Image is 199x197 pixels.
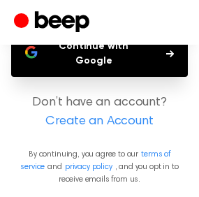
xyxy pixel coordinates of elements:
[11,148,188,186] p: By continuing, you agree to our and , and you opt in to receive emails from us.
[65,163,112,171] a: privacy policy
[20,150,170,171] a: terms of service
[11,94,188,131] p: Don’t have an account?
[14,9,93,36] a: Beep
[11,31,188,77] button: Continue with Google
[14,112,185,131] a: Create an Account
